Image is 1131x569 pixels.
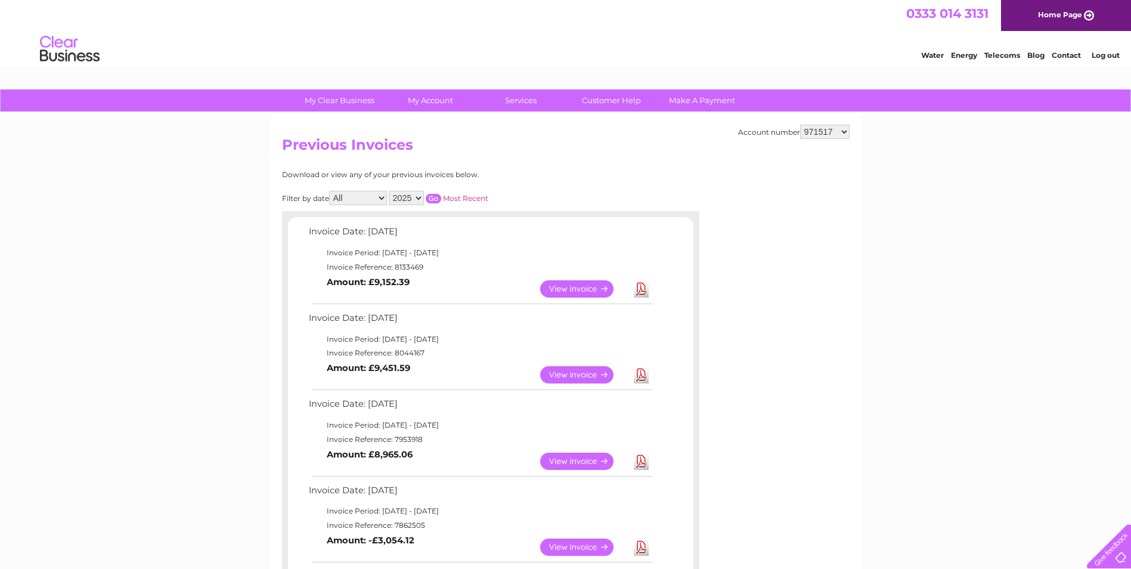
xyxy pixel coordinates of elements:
[282,137,850,159] h2: Previous Invoices
[951,51,977,60] a: Energy
[290,89,389,112] a: My Clear Business
[306,418,655,432] td: Invoice Period: [DATE] - [DATE]
[443,194,488,203] a: Most Recent
[1027,51,1045,60] a: Blog
[306,260,655,274] td: Invoice Reference: 8133469
[921,51,944,60] a: Water
[282,191,595,205] div: Filter by date
[1092,51,1120,60] a: Log out
[306,518,655,533] td: Invoice Reference: 7862505
[381,89,479,112] a: My Account
[634,453,649,470] a: Download
[540,453,628,470] a: View
[306,483,655,505] td: Invoice Date: [DATE]
[653,89,751,112] a: Make A Payment
[327,535,414,546] b: Amount: -£3,054.12
[306,246,655,260] td: Invoice Period: [DATE] - [DATE]
[562,89,661,112] a: Customer Help
[634,280,649,298] a: Download
[39,31,100,67] img: logo.png
[306,224,655,246] td: Invoice Date: [DATE]
[540,280,628,298] a: View
[984,51,1020,60] a: Telecoms
[472,89,570,112] a: Services
[306,346,655,360] td: Invoice Reference: 8044167
[738,125,850,139] div: Account number
[540,366,628,384] a: View
[327,277,410,287] b: Amount: £9,152.39
[284,7,848,58] div: Clear Business is a trading name of Verastar Limited (registered in [GEOGRAPHIC_DATA] No. 3667643...
[306,504,655,518] td: Invoice Period: [DATE] - [DATE]
[306,310,655,332] td: Invoice Date: [DATE]
[306,396,655,418] td: Invoice Date: [DATE]
[1052,51,1081,60] a: Contact
[282,171,595,179] div: Download or view any of your previous invoices below.
[327,363,410,373] b: Amount: £9,451.59
[634,539,649,556] a: Download
[634,366,649,384] a: Download
[327,449,413,460] b: Amount: £8,965.06
[306,432,655,447] td: Invoice Reference: 7953918
[540,539,628,556] a: View
[306,332,655,347] td: Invoice Period: [DATE] - [DATE]
[906,6,989,21] a: 0333 014 3131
